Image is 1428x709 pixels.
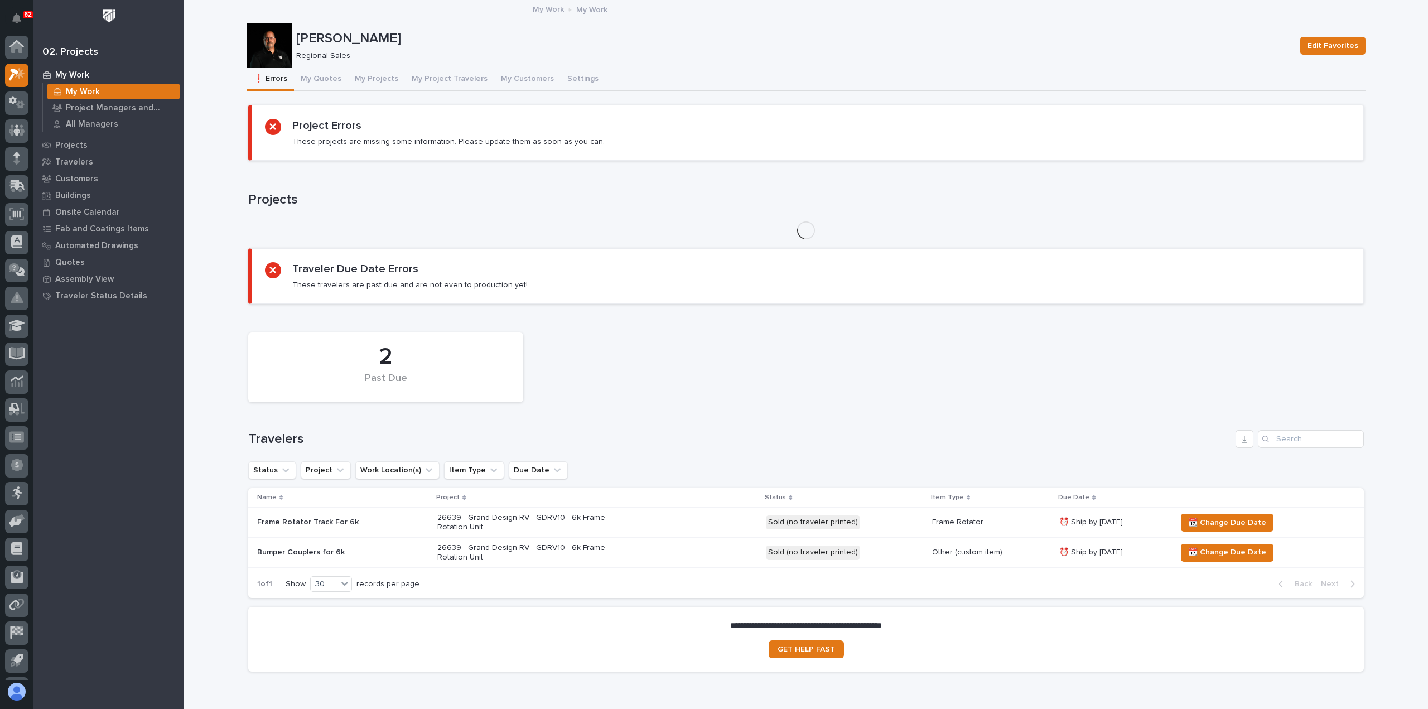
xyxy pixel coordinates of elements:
a: Buildings [33,187,184,204]
button: Settings [561,68,605,91]
span: Back [1288,579,1312,589]
p: Traveler Status Details [55,291,147,301]
a: Assembly View [33,271,184,287]
button: Status [248,461,296,479]
p: My Work [576,3,607,15]
a: My Work [43,84,184,99]
button: Work Location(s) [355,461,440,479]
a: Project Managers and Engineers [43,100,184,115]
p: Project Managers and Engineers [66,103,176,113]
p: Name [257,491,277,504]
div: Sold (no traveler printed) [766,546,860,560]
a: All Managers [43,116,184,132]
p: Status [765,491,786,504]
p: Customers [55,174,98,184]
p: Project [436,491,460,504]
p: Projects [55,141,88,151]
p: These projects are missing some information. Please update them as soon as you can. [292,137,605,147]
p: Other (custom item) [932,548,1050,557]
button: 📆 Change Due Date [1181,544,1273,562]
p: Frame Rotator [932,518,1050,527]
button: users-avatar [5,680,28,703]
a: My Work [33,66,184,83]
a: Travelers [33,153,184,170]
span: 📆 Change Due Date [1188,546,1266,559]
div: 02. Projects [42,46,98,59]
button: Item Type [444,461,504,479]
tr: Frame Rotator Track For 6k26639 - Grand Design RV - GDRV10 - 6k Frame Rotation UnitSold (no trave... [248,508,1364,538]
a: Traveler Status Details [33,287,184,304]
span: Next [1321,579,1345,589]
p: 26639 - Grand Design RV - GDRV10 - 6k Frame Rotation Unit [437,513,633,532]
a: Fab and Coatings Items [33,220,184,237]
h2: Project Errors [292,119,361,132]
div: Past Due [267,373,504,396]
a: Projects [33,137,184,153]
p: Buildings [55,191,91,201]
button: Due Date [509,461,568,479]
p: [PERSON_NAME] [296,31,1291,47]
button: My Customers [494,68,561,91]
a: Automated Drawings [33,237,184,254]
p: Item Type [931,491,964,504]
p: Quotes [55,258,85,268]
p: Regional Sales [296,51,1287,61]
a: Onsite Calendar [33,204,184,220]
h1: Projects [248,192,1364,208]
p: My Work [66,87,100,97]
div: Sold (no traveler printed) [766,515,860,529]
h2: Traveler Due Date Errors [292,262,418,276]
span: 📆 Change Due Date [1188,516,1266,529]
p: 26639 - Grand Design RV - GDRV10 - 6k Frame Rotation Unit [437,543,633,562]
a: GET HELP FAST [769,640,844,658]
p: 1 of 1 [248,571,281,598]
p: Due Date [1058,491,1089,504]
button: Back [1270,579,1316,589]
div: Notifications62 [14,13,28,31]
input: Search [1258,430,1364,448]
button: Edit Favorites [1300,37,1366,55]
p: Automated Drawings [55,241,138,251]
a: Customers [33,170,184,187]
button: My Quotes [294,68,348,91]
p: My Work [55,70,89,80]
p: Fab and Coatings Items [55,224,149,234]
img: Workspace Logo [99,6,119,26]
h1: Travelers [248,431,1231,447]
p: Assembly View [55,274,114,284]
span: Edit Favorites [1308,39,1358,52]
a: Quotes [33,254,184,271]
p: ⏰ Ship by [DATE] [1059,518,1167,527]
a: My Work [533,2,564,15]
button: Project [301,461,351,479]
p: Frame Rotator Track For 6k [257,518,428,527]
p: All Managers [66,119,118,129]
p: Travelers [55,157,93,167]
p: records per page [356,580,419,589]
p: ⏰ Ship by [DATE] [1059,548,1167,557]
p: Onsite Calendar [55,208,120,218]
p: 62 [25,11,32,18]
span: GET HELP FAST [778,645,835,653]
div: 30 [311,578,337,590]
div: 2 [267,343,504,371]
p: Show [286,580,306,589]
button: Next [1316,579,1364,589]
p: Bumper Couplers for 6k [257,548,428,557]
button: ❗ Errors [247,68,294,91]
button: Notifications [5,7,28,30]
p: These travelers are past due and are not even to production yet! [292,280,528,290]
button: My Projects [348,68,405,91]
button: My Project Travelers [405,68,494,91]
button: 📆 Change Due Date [1181,514,1273,532]
tr: Bumper Couplers for 6k26639 - Grand Design RV - GDRV10 - 6k Frame Rotation UnitSold (no traveler ... [248,538,1364,568]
